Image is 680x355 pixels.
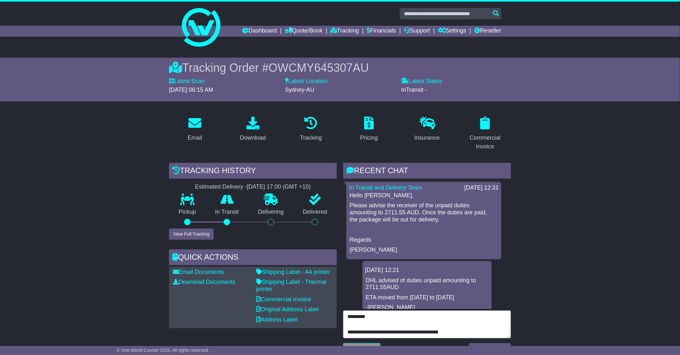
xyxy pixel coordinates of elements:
[401,87,427,93] span: InTransit -
[414,134,440,142] div: Insurance
[438,26,466,37] a: Settings
[169,61,511,75] div: Tracking Order #
[169,163,337,180] div: Tracking history
[474,26,501,37] a: Reseller
[350,237,498,244] p: Regards
[404,26,430,37] a: Support
[169,78,205,85] label: Latest Scan
[459,114,511,153] a: Commercial Invoice
[240,134,266,142] div: Download
[169,229,214,240] button: View Full Tracking
[350,247,498,254] p: [PERSON_NAME]
[331,26,359,37] a: Tracking
[247,183,311,191] div: [DATE] 17:00 (GMT +10)
[410,114,444,145] a: Insurance
[300,134,322,142] div: Tracking
[256,269,330,275] a: Shipping Label - A4 printer
[343,163,511,180] div: RECENT CHAT
[256,316,298,323] a: Address Label
[117,348,210,353] span: © One World Courier 2025. All rights reserved.
[463,134,507,151] div: Commercial Invoice
[256,279,327,292] a: Shipping Label - Thermal printer
[296,114,326,145] a: Tracking
[285,78,327,85] label: Latest Location
[248,209,293,216] p: Delivering
[169,249,337,267] div: Quick Actions
[360,134,378,142] div: Pricing
[242,26,277,37] a: Dashboard
[401,78,443,85] label: Latest Status
[366,277,488,291] p: DHL advised of duties unpaid amounting to 2711.55AUD
[349,184,422,191] a: In Transit and Delivery Team
[469,343,511,354] button: Send a Message
[236,114,270,145] a: Download
[173,269,224,275] a: Email Documents
[293,209,337,216] p: Delivered
[366,294,488,301] p: ETA moved from [DATE] to [DATE]
[464,184,499,192] div: [DATE] 12:31
[367,26,396,37] a: Financials
[173,279,235,285] a: Download Documents
[169,209,206,216] p: Pickup
[366,304,488,311] p: -[PERSON_NAME]
[188,134,202,142] div: Email
[269,61,369,74] span: OWCMY645307AU
[350,192,498,199] p: Hello [PERSON_NAME],
[206,209,249,216] p: In Transit
[169,183,337,191] div: Estimated Delivery -
[183,114,206,145] a: Email
[356,114,382,145] a: Pricing
[350,202,498,223] p: Please advise the receiver of the unpaid duties amounting to 2711.55 AUD. Once the duties are pai...
[256,296,311,303] a: Commercial Invoice
[285,26,323,37] a: Quote/Book
[256,306,319,313] a: Original Address Label
[285,87,314,93] span: Sydney-AU
[365,267,489,274] div: [DATE] 12:21
[169,87,213,93] span: [DATE] 06:15 AM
